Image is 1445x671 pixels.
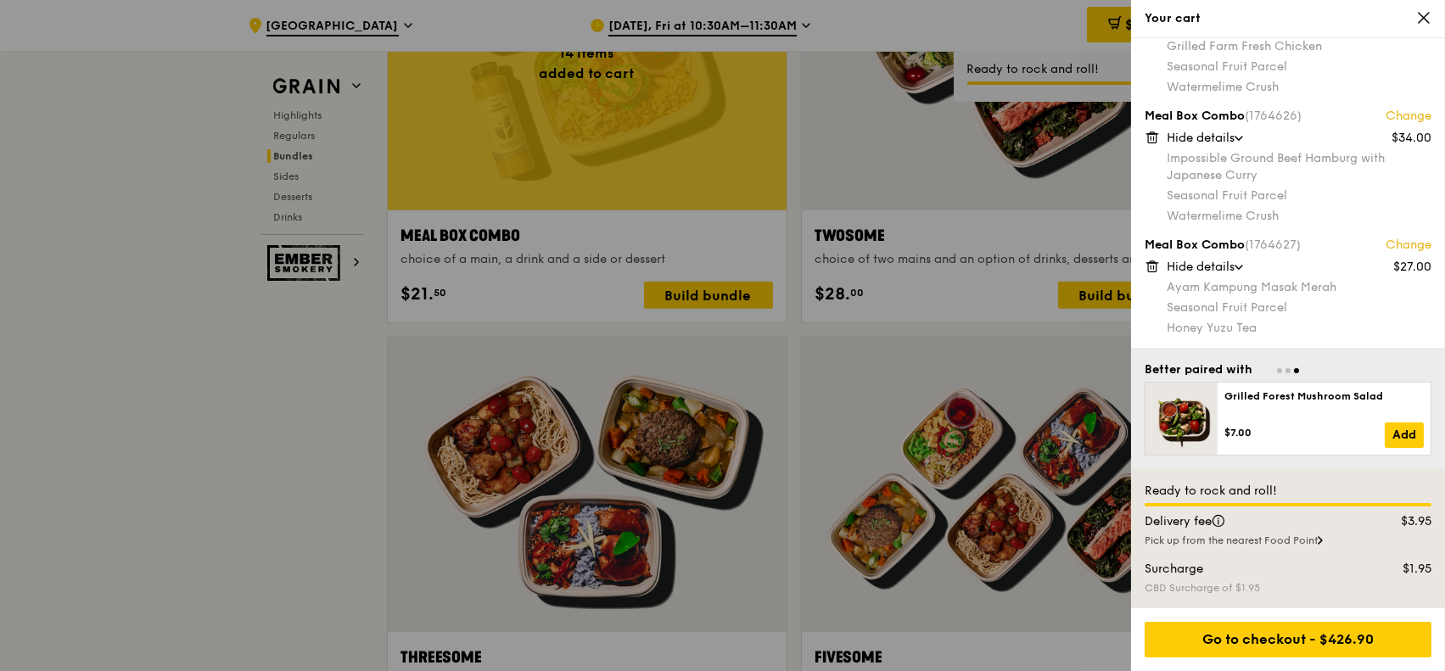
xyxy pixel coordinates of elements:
[1145,534,1431,547] div: Pick up from the nearest Food Point
[1224,389,1424,403] div: Grilled Forest Mushroom Salad
[1145,483,1431,500] div: Ready to rock and roll!
[1134,513,1365,530] div: Delivery fee
[1294,368,1299,373] span: Go to slide 3
[1145,622,1431,657] div: Go to checkout - $426.90
[1245,238,1301,252] span: (1764627)
[1385,422,1424,448] a: Add
[1145,10,1431,27] div: Your cart
[1285,368,1291,373] span: Go to slide 2
[1167,187,1431,204] div: Seasonal Fruit Parcel
[1386,237,1431,254] a: Change
[1167,150,1431,184] div: Impossible Ground Beef Hamburg with Japanese Curry
[1134,561,1365,578] div: Surcharge
[1167,38,1431,55] div: Grilled Farm Fresh Chicken
[1167,320,1431,337] div: Honey Yuzu Tea
[1224,426,1385,439] div: $7.00
[1245,109,1302,123] span: (1764626)
[1365,513,1442,530] div: $3.95
[1167,299,1431,316] div: Seasonal Fruit Parcel
[1167,279,1431,296] div: Ayam Kampung Masak Merah
[1167,59,1431,75] div: Seasonal Fruit Parcel
[1277,368,1282,373] span: Go to slide 1
[1145,237,1431,254] div: Meal Box Combo
[1386,108,1431,125] a: Change
[1167,260,1235,274] span: Hide details
[1167,131,1235,145] span: Hide details
[1167,79,1431,96] div: Watermelime Crush
[1167,208,1431,225] div: Watermelime Crush
[1392,130,1431,147] div: $34.00
[1393,259,1431,276] div: $27.00
[1145,361,1252,378] div: Better paired with
[1145,108,1431,125] div: Meal Box Combo
[1365,561,1442,578] div: $1.95
[1145,581,1431,595] div: CBD Surcharge of $1.95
